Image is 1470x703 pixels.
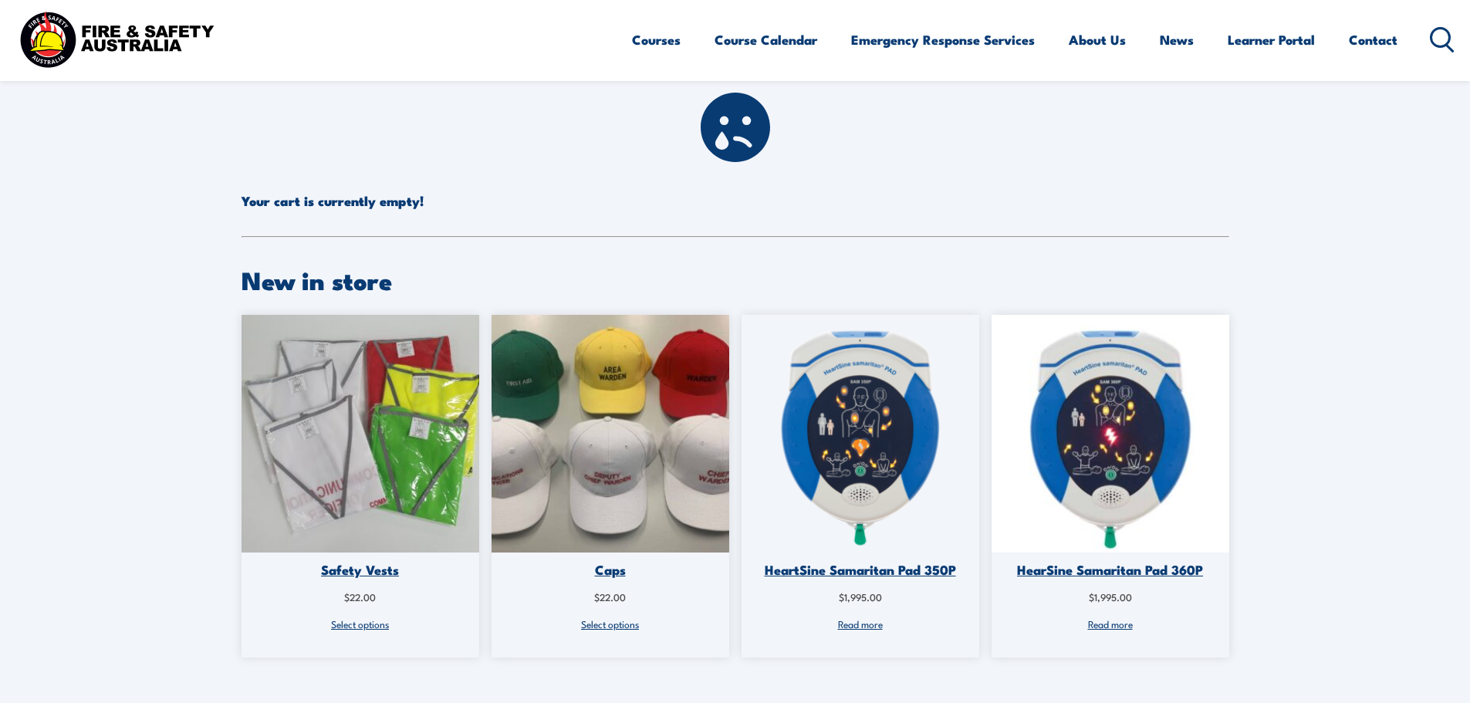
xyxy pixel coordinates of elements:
img: HeartSine Samaritan Pad 350P [742,315,979,553]
div: HeartSine Samaritan Pad 350P [742,562,979,579]
span: $ [594,590,600,603]
a: Courses [632,19,681,60]
span: 22.00 [344,590,376,603]
a: Read more about “HeartSine Samaritan Pad 350P” [742,615,979,633]
div: HearSine Samaritan Pad 360P [992,562,1229,579]
a: News [1160,19,1194,60]
a: Select options for “Safety Vests” [242,615,479,633]
span: 1,995.00 [839,590,882,603]
a: HeartSine Samaritan Pad 350P HeartSine Samaritan Pad 350P [742,315,979,588]
img: Caps [492,315,729,553]
a: Safety Vests Safety Vests [242,315,479,588]
a: Emergency Response Services [851,19,1035,60]
a: HearSine Samaritan Pad 360P HearSine Samaritan Pad 360P [992,315,1229,588]
a: Course Calendar [715,19,817,60]
img: Safety Vests [242,315,479,553]
a: Select options for “Caps” [492,615,729,633]
a: Read more about “HearSine Samaritan Pad 360P” [992,615,1229,633]
span: 1,995.00 [1089,590,1132,603]
h2: New in store [242,269,1229,290]
a: Learner Portal [1228,19,1315,60]
span: 22.00 [594,590,626,603]
h2: Your cart is currently empty! [242,93,1229,211]
img: HearSine Samaritan Pad 360P [992,315,1229,553]
a: Caps Caps [492,315,729,588]
span: $ [839,590,844,603]
a: About Us [1069,19,1126,60]
div: Caps [492,562,729,579]
span: $ [1089,590,1094,603]
a: Contact [1349,19,1397,60]
span: $ [344,590,350,603]
div: Safety Vests [242,562,479,579]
